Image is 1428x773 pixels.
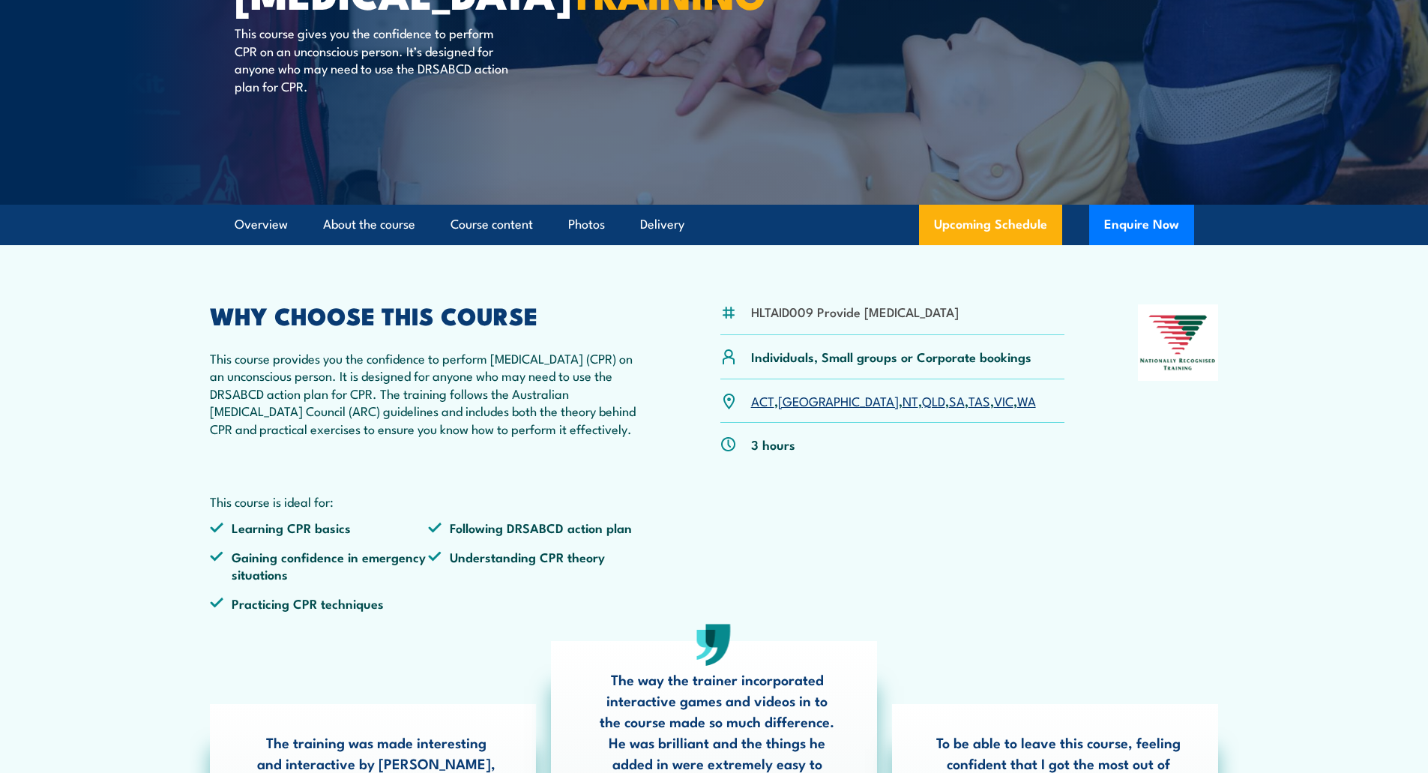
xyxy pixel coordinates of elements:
[428,519,647,536] li: Following DRSABCD action plan
[994,391,1013,409] a: VIC
[1089,205,1194,245] button: Enquire Now
[210,349,648,437] p: This course provides you the confidence to perform [MEDICAL_DATA] (CPR) on an unconscious person....
[568,205,605,244] a: Photos
[751,436,795,453] p: 3 hours
[919,205,1062,245] a: Upcoming Schedule
[210,519,429,536] li: Learning CPR basics
[751,303,959,320] li: HLTAID009 Provide [MEDICAL_DATA]
[1138,304,1219,381] img: Nationally Recognised Training logo.
[968,391,990,409] a: TAS
[903,391,918,409] a: NT
[778,391,899,409] a: [GEOGRAPHIC_DATA]
[323,205,415,244] a: About the course
[751,348,1031,365] p: Individuals, Small groups or Corporate bookings
[751,391,774,409] a: ACT
[640,205,684,244] a: Delivery
[210,595,429,612] li: Practicing CPR techniques
[210,493,648,510] p: This course is ideal for:
[949,391,965,409] a: SA
[235,24,508,94] p: This course gives you the confidence to perform CPR on an unconscious person. It’s designed for a...
[1017,391,1036,409] a: WA
[451,205,533,244] a: Course content
[922,391,945,409] a: QLD
[210,304,648,325] h2: WHY CHOOSE THIS COURSE
[210,548,429,583] li: Gaining confidence in emergency situations
[235,205,288,244] a: Overview
[751,392,1036,409] p: , , , , , , ,
[428,548,647,583] li: Understanding CPR theory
